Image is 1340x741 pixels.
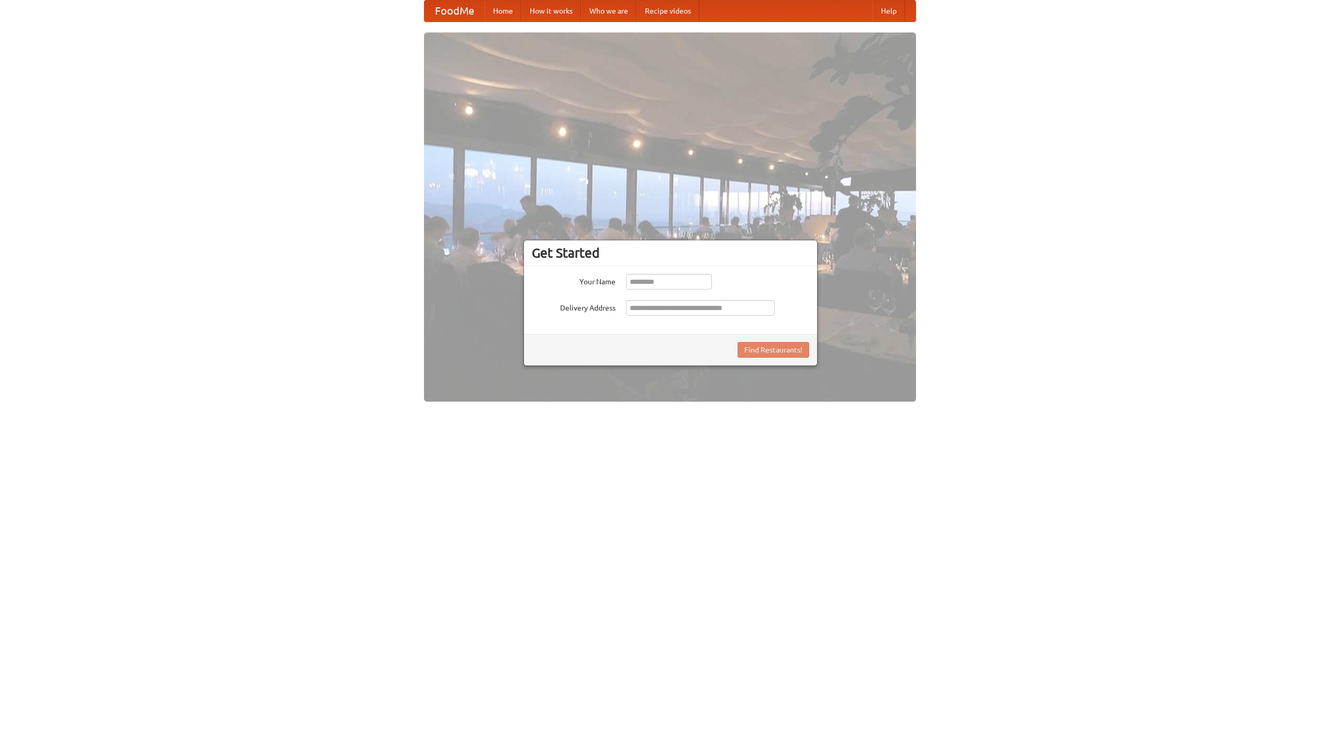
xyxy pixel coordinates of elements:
a: Who we are [581,1,636,21]
h3: Get Started [532,245,809,261]
a: FoodMe [425,1,485,21]
a: Help [873,1,905,21]
button: Find Restaurants! [738,342,809,358]
a: Recipe videos [636,1,699,21]
a: How it works [521,1,581,21]
label: Your Name [532,274,616,287]
a: Home [485,1,521,21]
label: Delivery Address [532,300,616,313]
